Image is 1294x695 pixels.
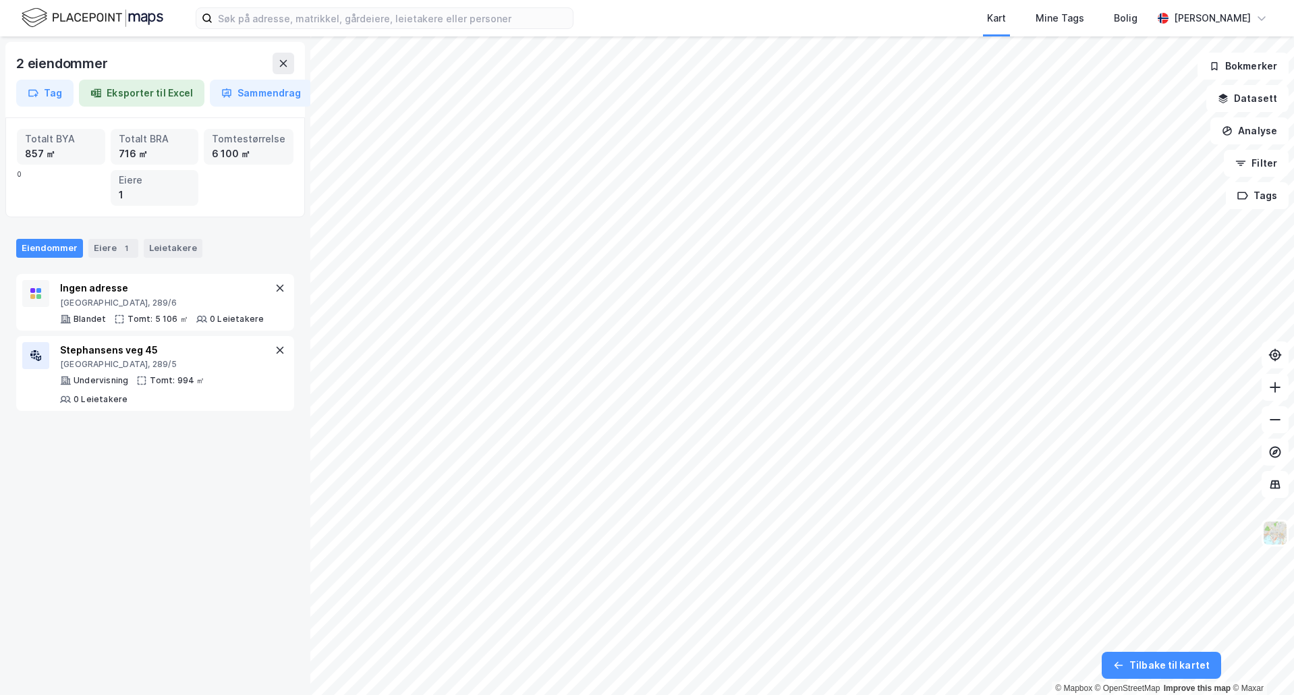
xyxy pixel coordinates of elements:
div: Eiendommer [16,239,83,258]
div: 0 Leietakere [74,394,128,405]
button: Filter [1224,150,1289,177]
div: Kart [987,10,1006,26]
div: 857 ㎡ [25,146,97,161]
div: Tomtestørrelse [212,132,285,146]
div: 0 [17,129,293,206]
img: logo.f888ab2527a4732fd821a326f86c7f29.svg [22,6,163,30]
div: Eiere [88,239,138,258]
div: Undervisning [74,375,128,386]
div: Mine Tags [1036,10,1084,26]
div: Leietakere [144,239,202,258]
img: Z [1262,520,1288,546]
div: Stephansens veg 45 [60,342,272,358]
a: Improve this map [1164,684,1231,693]
div: Totalt BYA [25,132,97,146]
button: Analyse [1210,117,1289,144]
div: 1 [119,188,191,202]
div: 0 Leietakere [210,314,264,325]
div: Ingen adresse [60,280,264,296]
input: Søk på adresse, matrikkel, gårdeiere, leietakere eller personer [213,8,573,28]
div: Bolig [1114,10,1137,26]
div: 716 ㎡ [119,146,191,161]
button: Tag [16,80,74,107]
div: Blandet [74,314,106,325]
button: Sammendrag [210,80,312,107]
div: 6 100 ㎡ [212,146,285,161]
iframe: Chat Widget [1227,630,1294,695]
button: Bokmerker [1198,53,1289,80]
div: Totalt BRA [119,132,191,146]
button: Datasett [1206,85,1289,112]
div: [GEOGRAPHIC_DATA], 289/5 [60,359,272,370]
a: Mapbox [1055,684,1092,693]
div: [GEOGRAPHIC_DATA], 289/6 [60,298,264,308]
a: OpenStreetMap [1095,684,1160,693]
div: Tomt: 5 106 ㎡ [128,314,188,325]
button: Tags [1226,182,1289,209]
div: 1 [119,242,133,255]
div: [PERSON_NAME] [1174,10,1251,26]
div: 2 eiendommer [16,53,111,74]
button: Tilbake til kartet [1102,652,1221,679]
div: Kontrollprogram for chat [1227,630,1294,695]
button: Eksporter til Excel [79,80,204,107]
div: Eiere [119,173,191,188]
div: Tomt: 994 ㎡ [150,375,204,386]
